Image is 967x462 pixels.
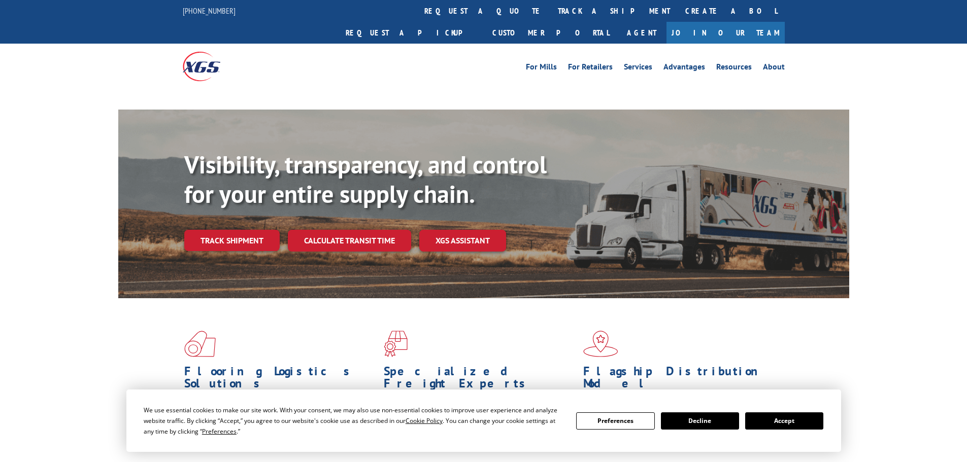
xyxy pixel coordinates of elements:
[126,389,841,452] div: Cookie Consent Prompt
[384,365,576,395] h1: Specialized Freight Experts
[184,149,547,209] b: Visibility, transparency, and control for your entire supply chain.
[583,331,618,357] img: xgs-icon-flagship-distribution-model-red
[661,412,739,430] button: Decline
[763,63,785,74] a: About
[406,416,443,425] span: Cookie Policy
[485,22,617,44] a: Customer Portal
[617,22,666,44] a: Agent
[288,230,411,252] a: Calculate transit time
[745,412,823,430] button: Accept
[184,230,280,251] a: Track shipment
[576,412,654,430] button: Preferences
[716,63,752,74] a: Resources
[583,365,775,395] h1: Flagship Distribution Model
[184,365,376,395] h1: Flooring Logistics Solutions
[384,331,408,357] img: xgs-icon-focused-on-flooring-red
[663,63,705,74] a: Advantages
[666,22,785,44] a: Join Our Team
[338,22,485,44] a: Request a pickup
[183,6,236,16] a: [PHONE_NUMBER]
[419,230,506,252] a: XGS ASSISTANT
[624,63,652,74] a: Services
[526,63,557,74] a: For Mills
[202,427,237,436] span: Preferences
[144,405,564,437] div: We use essential cookies to make our site work. With your consent, we may also use non-essential ...
[184,331,216,357] img: xgs-icon-total-supply-chain-intelligence-red
[568,63,613,74] a: For Retailers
